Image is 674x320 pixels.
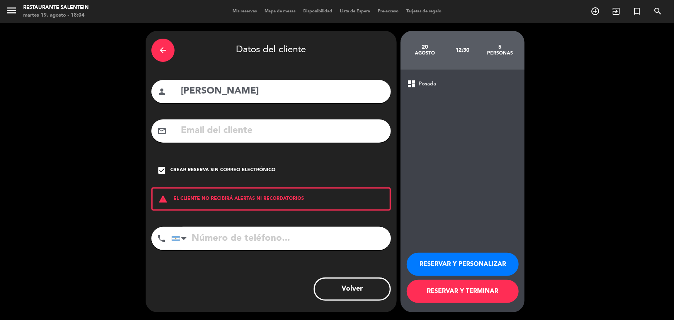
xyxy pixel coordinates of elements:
[407,280,519,303] button: RESERVAR Y TERMINAR
[611,7,621,16] i: exit_to_app
[481,44,519,50] div: 5
[406,50,444,56] div: agosto
[157,87,166,96] i: person
[170,167,275,174] div: Crear reserva sin correo electrónico
[171,227,391,250] input: Número de teléfono...
[299,9,336,14] span: Disponibilidad
[407,253,519,276] button: RESERVAR Y PERSONALIZAR
[444,37,481,64] div: 12:30
[180,123,385,139] input: Email del cliente
[6,5,17,19] button: menu
[172,227,190,250] div: Argentina: +54
[632,7,642,16] i: turned_in_not
[158,46,168,55] i: arrow_back
[336,9,374,14] span: Lista de Espera
[180,83,385,99] input: Nombre del cliente
[6,5,17,16] i: menu
[151,37,391,64] div: Datos del cliente
[157,166,166,175] i: check_box
[229,9,261,14] span: Mis reservas
[23,4,89,12] div: Restaurante Salentein
[157,126,166,136] i: mail_outline
[151,187,391,211] div: EL CLIENTE NO RECIBIRÁ ALERTAS NI RECORDATORIOS
[653,7,662,16] i: search
[402,9,445,14] span: Tarjetas de regalo
[419,80,436,89] span: Posada
[374,9,402,14] span: Pre-acceso
[23,12,89,19] div: martes 19. agosto - 18:04
[406,44,444,50] div: 20
[407,79,416,89] span: dashboard
[153,194,173,204] i: warning
[314,277,391,301] button: Volver
[157,234,166,243] i: phone
[261,9,299,14] span: Mapa de mesas
[481,50,519,56] div: personas
[591,7,600,16] i: add_circle_outline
